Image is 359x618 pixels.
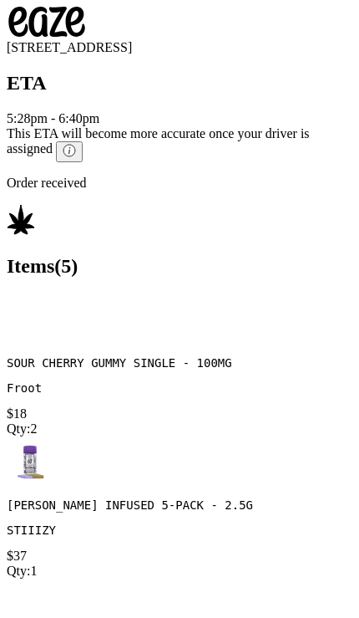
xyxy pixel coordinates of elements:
span: This ETA will become more accurate once your driver is assigned [7,126,310,156]
div: $ 18 [7,406,352,421]
h2: Items ( 5 ) [7,255,352,278]
p: Sour Cherry Gummy Single - 100mg [7,356,352,370]
img: Sour Cherry Gummy Single - 100mg [7,294,53,341]
div: $ 37 [7,549,352,564]
div: Qty: 2 [7,421,352,437]
div: 5:28pm - 6:40pm [7,111,352,126]
h2: ETA [7,72,352,94]
p: [PERSON_NAME] Infused 5-Pack - 2.5g [7,498,352,512]
p: STIIIZY [7,524,352,537]
p: Froot [7,381,352,395]
div: Qty: 1 [7,564,352,579]
img: King Louis XIII Infused 5-Pack - 2.5g [7,437,53,483]
p: Order received [7,176,352,191]
div: [STREET_ADDRESS] [7,40,352,55]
